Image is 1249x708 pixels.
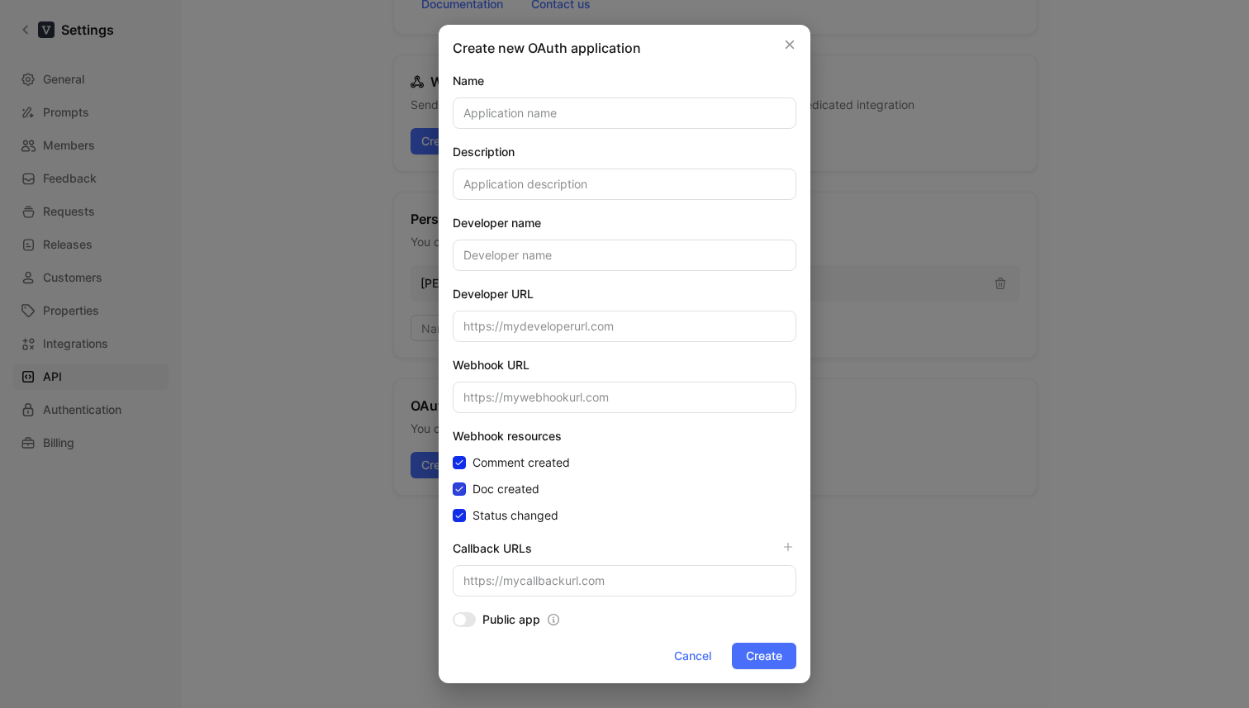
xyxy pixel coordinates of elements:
span: Status changed [473,506,558,525]
input: Application name [453,97,796,129]
input: https://mydeveloperurl.com [453,311,796,342]
div: Name [453,71,796,91]
span: Doc created [473,479,539,499]
div: Webhook URL [453,355,796,375]
label: Webhook resources [453,426,796,446]
span: Comment created [473,453,570,473]
h2: Create new OAuth application [453,38,796,58]
button: Create [732,643,796,669]
div: Description [453,142,796,162]
input: Developer name [453,240,796,271]
div: Developer name [453,213,796,233]
span: Public app [482,610,540,630]
input: https://mywebhookurl.com [453,382,796,413]
input: https://mycallbackurl.com [453,565,796,596]
label: Callback URLs [453,539,532,558]
button: Cancel [660,643,725,669]
span: Create [746,646,782,666]
div: Developer URL [453,284,796,304]
input: Application description [453,169,796,200]
span: Cancel [674,646,711,666]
